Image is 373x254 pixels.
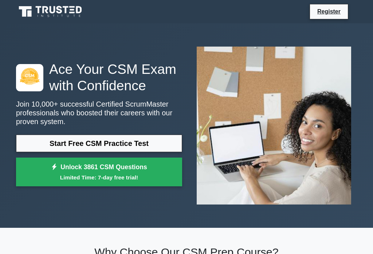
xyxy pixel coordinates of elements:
a: Unlock 3861 CSM QuestionsLimited Time: 7-day free trial! [16,158,182,187]
small: Limited Time: 7-day free trial! [25,173,173,182]
a: Start Free CSM Practice Test [16,135,182,152]
h1: Ace Your CSM Exam with Confidence [16,61,182,94]
p: Join 10,000+ successful Certified ScrumMaster professionals who boosted their careers with our pr... [16,100,182,126]
a: Register [313,7,345,16]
